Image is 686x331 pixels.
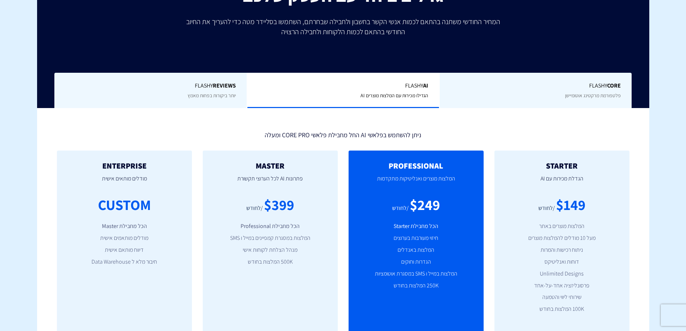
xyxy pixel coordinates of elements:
div: /לחודש [246,204,263,213]
li: פרסונליזציה אחד-על-אחד [505,282,619,290]
li: המלצות באנדלים [359,246,473,254]
div: /לחודש [392,204,409,213]
li: הכל מחבילת Master [68,222,181,231]
li: 100K המלצות בחודש [505,305,619,313]
b: AI [423,82,428,89]
div: CUSTOM [98,194,151,215]
div: $399 [264,194,294,215]
div: /לחודש [538,204,555,213]
span: הגדילו מכירות עם המלצות מוצרים AI [360,92,428,99]
li: המלצות במייל ו SMS במסגרת אוטומציות [359,270,473,278]
li: הכל מחבילת Professional [214,222,327,231]
li: שירותי ליווי והטמעה [505,293,619,301]
li: הכל מחבילת Starter [359,222,473,231]
li: מודלים מותאמים אישית [68,234,181,242]
h2: STARTER [505,161,619,170]
h2: ENTERPRISE [68,161,181,170]
li: חיזוי מעורבות בערוצים [359,234,473,242]
h2: MASTER [214,161,327,170]
span: יותר ביקורות בפחות מאמץ [188,92,236,99]
p: מודלים מותאים אישית [68,170,181,194]
li: דוחות ואנליטיקס [505,258,619,266]
h2: PROFESSIONAL [359,161,473,170]
li: ניתוח רכישות והמרות [505,246,619,254]
li: מעל 10 מודלים להמלצות מוצרים [505,234,619,242]
li: המלצות במסגרת קמפיינים במייל ו SMS [214,234,327,242]
p: פתרונות AI לכל הערוצי תקשורת [214,170,327,194]
li: הגדרות וחוקים [359,258,473,266]
b: Core [607,82,621,89]
span: Flashy [65,82,236,90]
span: Flashy [450,82,621,90]
li: 500K המלצות בחודש [214,258,327,266]
p: המלצות מוצרים ואנליטיקות מתקדמות [359,170,473,194]
div: $249 [410,194,440,215]
li: מנהל הצלחת לקוחות אישי [214,246,327,254]
span: פלטפורמת מרקטינג אוטומיישן [565,92,621,99]
div: ניתן להשתמש בפלאשי AI החל מחבילת פלאשי CORE PRO ומעלה [51,128,635,140]
li: דיווח מותאם אישית [68,246,181,254]
li: 250K המלצות בחודש [359,282,473,290]
li: חיבור מלא ל Data Warehouse [68,258,181,266]
b: REVIEWS [213,82,236,89]
div: $149 [556,194,586,215]
span: Flashy [258,82,429,90]
p: הגדלת מכירות עם AI [505,170,619,194]
p: המחיר החודשי משתנה בהתאם לכמות אנשי הקשר בחשבון ולחבילה שבחרתם, השתמשו בסליידר מטה כדי להעריך את ... [181,17,505,37]
li: Unlimited Designs [505,270,619,278]
li: המלצות מוצרים באתר [505,222,619,231]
